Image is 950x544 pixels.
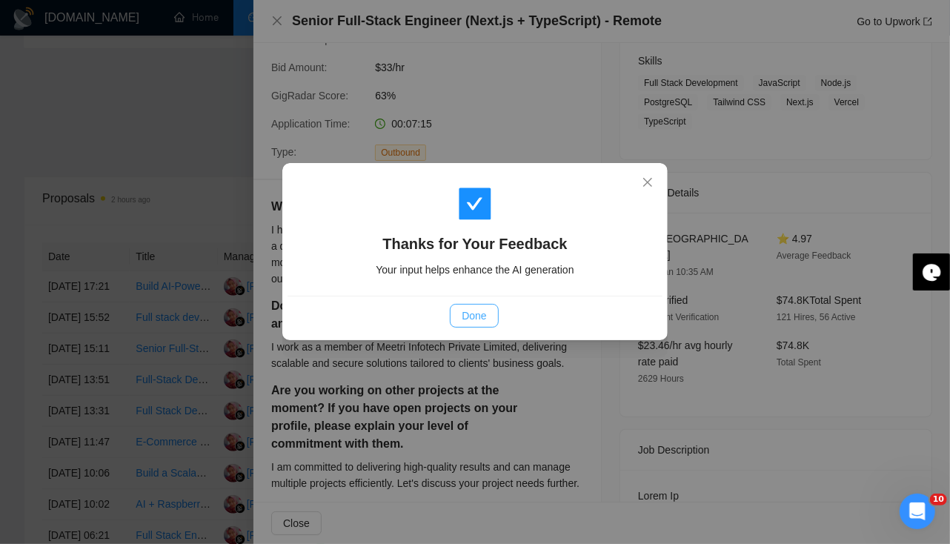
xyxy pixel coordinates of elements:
[457,186,493,222] span: check-square
[305,233,645,254] h4: Thanks for Your Feedback
[642,176,654,188] span: close
[900,494,935,529] iframe: Intercom live chat
[376,264,574,276] span: Your input helps enhance the AI generation
[462,308,486,324] span: Done
[930,494,947,505] span: 10
[628,163,668,203] button: Close
[450,304,498,328] button: Done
